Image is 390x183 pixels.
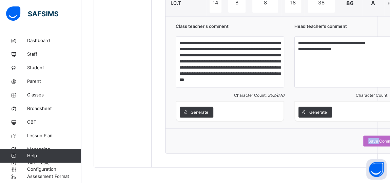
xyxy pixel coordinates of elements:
[27,105,81,112] span: Broadsheet
[27,132,81,139] span: Lesson Plan
[27,92,81,98] span: Classes
[27,37,81,44] span: Dashboard
[27,173,81,180] span: Assessment Format
[6,6,58,21] img: safsims
[234,93,284,98] span: Character Count:
[309,109,327,115] span: Generate
[27,65,81,71] span: Student
[27,51,81,58] span: Staff
[268,93,284,98] i: 363 / 640
[294,23,347,30] span: Head teacher's comment
[366,159,387,180] button: Open asap
[27,146,81,153] span: Messaging
[27,78,81,85] span: Parent
[27,119,81,126] span: CBT
[191,109,208,115] span: Generate
[27,166,81,173] span: Configuration
[27,152,81,159] span: Help
[176,23,229,30] span: Class teacher's comment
